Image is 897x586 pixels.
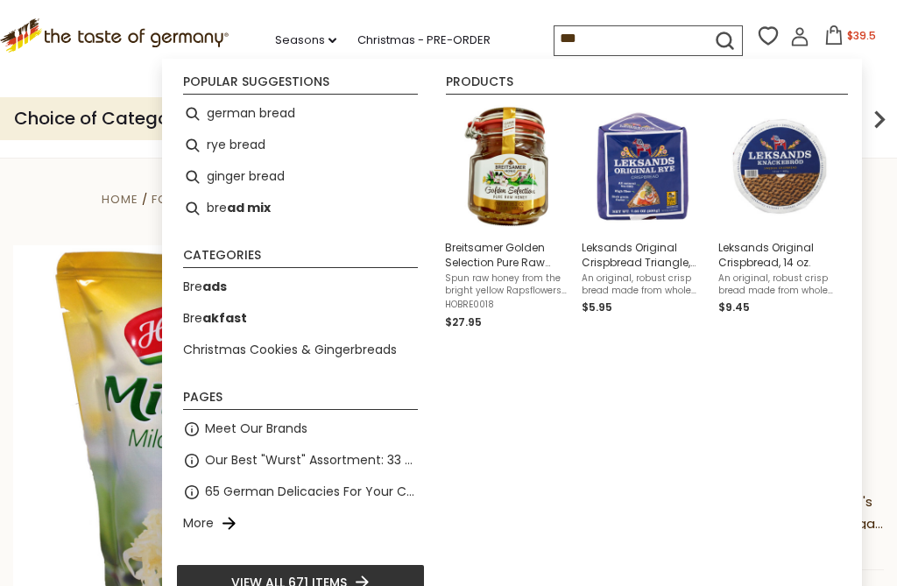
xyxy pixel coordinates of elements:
span: $39.5 [847,28,876,43]
a: Leksands Original Crispbread, 14 ozLeksands Original Crispbread, 14 oz.An original, robust crisp ... [718,105,841,331]
li: More [176,508,425,540]
li: Pages [183,391,418,410]
img: next arrow [862,102,897,137]
a: Breakfast [183,308,247,328]
li: Breads [176,272,425,303]
li: Meet Our Brands [176,413,425,445]
li: rye bread [176,130,425,161]
li: Breakfast [176,303,425,335]
a: Breads [183,277,227,297]
li: ginger bread [176,161,425,193]
li: Categories [183,249,418,268]
a: Breitsamer Golden Selection Pure Raw Honey in Large Jar 35.2 ozSpun raw honey from the bright yel... [445,105,568,331]
span: Leksands Original Crispbread, 14 oz. [718,240,841,270]
img: Leksands Original Crispbread Triangle [582,105,704,228]
a: Our Best "Wurst" Assortment: 33 Choices For The Grillabend [205,450,418,470]
li: german bread [176,98,425,130]
li: Breitsamer Golden Selection Pure Raw Honey in Large Jar 35.2 oz [438,98,575,338]
li: Products [446,75,848,95]
li: Leksands Original Crispbread Triangle, 7.6 oz [575,98,711,338]
span: $5.95 [582,300,612,314]
a: Leksands Original Crispbread TriangleLeksands Original Crispbread Triangle, 7.6 ozAn original, ro... [582,105,704,331]
li: bread mix [176,193,425,224]
b: ads [202,278,227,295]
span: $9.45 [718,300,750,314]
img: Leksands Original Crispbread, 14 oz [718,105,841,228]
span: HOBRE0018 [445,299,568,311]
span: An original, robust crisp bread made from whole grain rye flour. Perfect for your smorgasbord or ... [718,272,841,297]
li: Christmas Cookies & Gingerbreads [176,335,425,366]
a: Seasons [275,31,336,50]
a: Meet Our Brands [205,419,307,439]
a: Christmas - PRE-ORDER [357,31,491,50]
li: 65 German Delicacies For Your Charcuterie Board [176,477,425,508]
span: Spun raw honey from the bright yellow Rapsflowers ([GEOGRAPHIC_DATA]). A delicious and healthy sp... [445,272,568,297]
button: $39.5 [813,25,887,52]
span: $27.95 [445,314,482,329]
span: An original, robust crisp bread made from whole grain rye flour in a convenient and unique triang... [582,272,704,297]
b: ad mix [227,198,271,218]
a: Food By Category [152,191,277,208]
b: akfast [202,309,247,327]
li: Our Best "Wurst" Assortment: 33 Choices For The Grillabend [176,445,425,477]
a: 65 German Delicacies For Your Charcuterie Board [205,482,418,502]
span: Leksands Original Crispbread Triangle, 7.6 oz [582,240,704,270]
span: Breitsamer Golden Selection Pure Raw Honey in Large Jar 35.2 oz [445,240,568,270]
a: Christmas Cookies & Gingerbreads [183,340,397,360]
li: Leksands Original Crispbread, 14 oz. [711,98,848,338]
li: Popular suggestions [183,75,418,95]
a: Home [102,191,138,208]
